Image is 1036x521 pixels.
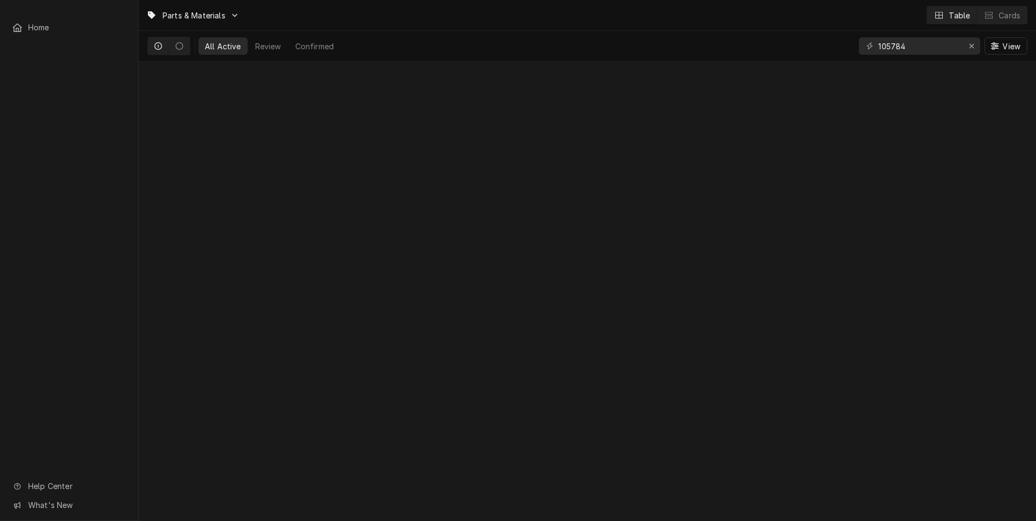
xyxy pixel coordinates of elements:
input: Keyword search [878,37,960,55]
span: Home [28,22,126,33]
a: Go to Help Center [7,477,132,495]
span: What's New [28,499,125,511]
button: View [985,37,1027,55]
div: Table [949,10,970,21]
div: Review [255,41,281,52]
div: Cards [999,10,1020,21]
a: Go to What's New [7,496,132,514]
a: Home [7,18,132,36]
span: Help Center [28,480,125,492]
div: All Active [205,41,241,52]
button: Erase input [963,37,980,55]
span: View [1000,41,1022,52]
div: Confirmed [295,41,334,52]
span: Parts & Materials [163,10,225,21]
a: Go to Parts & Materials [142,6,244,24]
